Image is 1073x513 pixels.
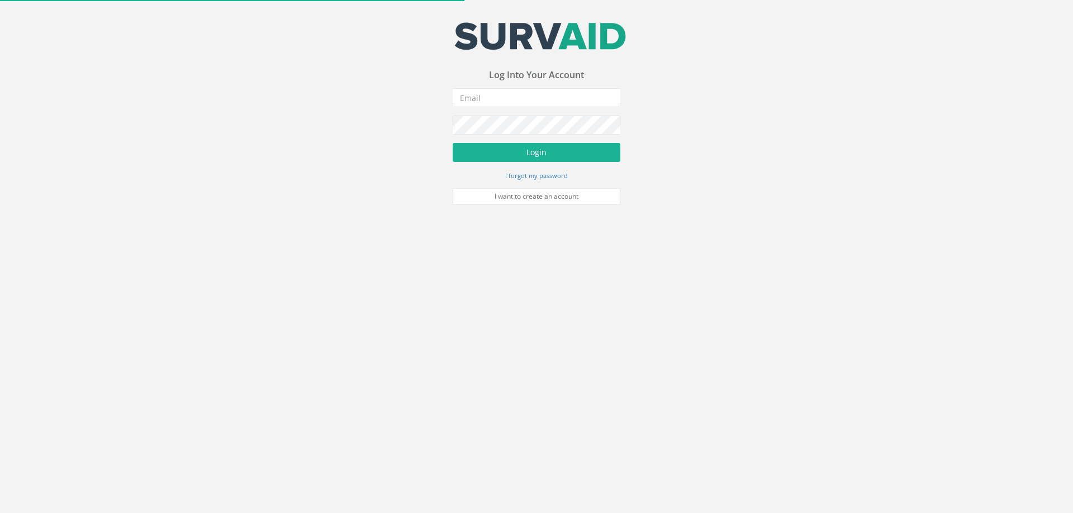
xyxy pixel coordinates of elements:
a: I want to create an account [453,188,620,205]
h3: Log Into Your Account [453,70,620,80]
button: Login [453,143,620,162]
a: I forgot my password [505,170,568,180]
small: I forgot my password [505,171,568,180]
input: Email [453,88,620,107]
